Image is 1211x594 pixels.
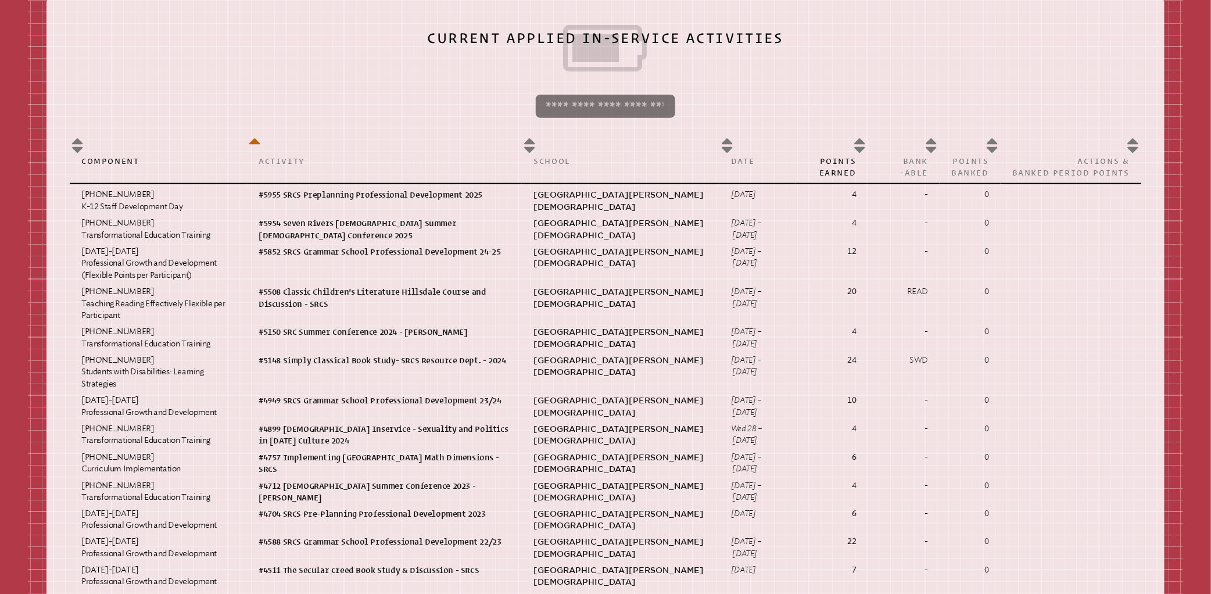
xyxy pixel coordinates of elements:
[81,355,235,390] p: [PHONE_NUMBER] Students with Disabilities: Learning Strategies
[951,155,989,178] p: Points Banked
[533,326,708,350] p: [GEOGRAPHIC_DATA][PERSON_NAME][DEMOGRAPHIC_DATA]
[81,286,235,321] p: [PHONE_NUMBER] Teaching Reading Effectively Flexible per Participant
[852,566,857,575] strong: 7
[259,286,510,310] p: #5508 Classic Children's Literature Hillsdale Course and Discussion - SRCS
[259,565,510,577] p: #4511 The Secular Creed Book Study & Discussion - SRCS
[880,217,929,229] p: -
[847,287,856,296] strong: 20
[852,218,857,228] strong: 4
[533,565,708,589] p: [GEOGRAPHIC_DATA][PERSON_NAME][DEMOGRAPHIC_DATA]
[81,565,235,589] p: [DATE]-[DATE] Professional Growth and Development
[533,189,708,213] p: [GEOGRAPHIC_DATA][PERSON_NAME][DEMOGRAPHIC_DATA]
[259,326,510,338] p: #5150 SRC Summer Conference 2024 - [PERSON_NAME]
[81,189,235,213] p: [PHONE_NUMBER] K-12 Staff Development Day
[951,189,989,201] p: 0
[951,217,989,229] p: 0
[951,286,989,298] p: 0
[70,23,1141,81] h2: Current Applied In-Service Activities
[852,481,857,491] strong: 4
[533,395,708,418] p: [GEOGRAPHIC_DATA][PERSON_NAME][DEMOGRAPHIC_DATA]
[81,326,235,350] p: [PHONE_NUMBER] Transformational Education Training
[259,155,510,167] p: Activity
[852,452,857,462] strong: 6
[731,452,784,475] p: [DATE] – [DATE]
[847,537,856,547] strong: 22
[81,395,235,418] p: [DATE]-[DATE] Professional Growth and Development
[81,480,235,504] p: [PHONE_NUMBER] Transformational Education Training
[533,452,708,475] p: [GEOGRAPHIC_DATA][PERSON_NAME][DEMOGRAPHIC_DATA]
[259,355,510,366] p: #5148 Simply Classical Book Study- SRCS Resource Dept. - 2024
[259,508,510,520] p: #4704 SRCS Pre-Planning Professional Development 2023
[880,355,929,366] p: SWD
[259,452,510,475] p: #4757 Implementing [GEOGRAPHIC_DATA] Math Dimensions - SRCS
[852,509,857,518] strong: 6
[847,395,856,405] strong: 10
[951,508,989,520] p: 0
[533,286,708,310] p: [GEOGRAPHIC_DATA][PERSON_NAME][DEMOGRAPHIC_DATA]
[731,355,784,378] p: [DATE] – [DATE]
[880,423,929,435] p: -
[731,565,784,577] p: [DATE]
[533,536,708,560] p: [GEOGRAPHIC_DATA][PERSON_NAME][DEMOGRAPHIC_DATA]
[731,480,784,504] p: [DATE] – [DATE]
[951,480,989,492] p: 0
[852,189,857,199] strong: 4
[81,423,235,447] p: [PHONE_NUMBER] Transformational Education Training
[951,355,989,366] p: 0
[807,155,857,178] p: Points Earned
[533,423,708,447] p: [GEOGRAPHIC_DATA][PERSON_NAME][DEMOGRAPHIC_DATA]
[533,217,708,241] p: [GEOGRAPHIC_DATA][PERSON_NAME][DEMOGRAPHIC_DATA]
[533,155,708,167] p: School
[259,395,510,406] p: #4949 SRCS Grammar School Professional Development 23/24
[533,480,708,504] p: [GEOGRAPHIC_DATA][PERSON_NAME][DEMOGRAPHIC_DATA]
[951,423,989,435] p: 0
[259,536,510,548] p: #4588 SRCS Grammar School Professional Development 22/23
[81,452,235,475] p: [PHONE_NUMBER] Curriculum Implementation
[880,326,929,338] p: -
[731,395,784,418] p: [DATE] – [DATE]
[847,355,856,365] strong: 24
[880,452,929,463] p: -
[731,286,784,310] p: [DATE] – [DATE]
[259,246,510,257] p: #5852 SRCS Grammar School Professional Development 24-25
[951,246,989,257] p: 0
[731,423,784,447] p: Wed 28 – [DATE]
[731,189,784,201] p: [DATE]
[81,246,235,281] p: [DATE]-[DATE] Professional Growth and Development (Flexible Points per Participant)
[731,155,784,167] p: Date
[259,189,510,201] p: #5955 SRCS Preplanning Professional Development 2025
[731,326,784,350] p: [DATE] – [DATE]
[951,565,989,577] p: 0
[259,423,510,447] p: #4899 [DEMOGRAPHIC_DATA] Inservice - Sexuality and Politics in [DATE] Culture 2024
[259,217,510,241] p: #5954 Seven Rivers [DEMOGRAPHIC_DATA] Summer [DEMOGRAPHIC_DATA] Conference 2025
[1012,155,1130,178] p: Actions & Banked Period Points
[880,286,929,298] p: Read
[533,355,708,378] p: [GEOGRAPHIC_DATA][PERSON_NAME][DEMOGRAPHIC_DATA]
[81,217,235,241] p: [PHONE_NUMBER] Transformational Education Training
[880,395,929,406] p: -
[852,327,857,337] strong: 4
[880,480,929,492] p: -
[81,155,235,167] p: Component
[731,217,784,241] p: [DATE] – [DATE]
[852,424,857,434] strong: 4
[951,452,989,463] p: 0
[880,246,929,257] p: -
[880,189,929,201] p: -
[259,480,510,504] p: #4712 [DEMOGRAPHIC_DATA] Summer Conference 2023 - [PERSON_NAME]
[81,508,235,532] p: [DATE]-[DATE] Professional Growth and Development
[731,536,784,560] p: [DATE] – [DATE]
[731,246,784,270] p: [DATE] – [DATE]
[951,395,989,406] p: 0
[951,326,989,338] p: 0
[533,246,708,270] p: [GEOGRAPHIC_DATA][PERSON_NAME][DEMOGRAPHIC_DATA]
[847,246,856,256] strong: 12
[880,536,929,548] p: -
[951,536,989,548] p: 0
[880,508,929,520] p: -
[880,155,929,178] p: Bank -able
[533,508,708,532] p: [GEOGRAPHIC_DATA][PERSON_NAME][DEMOGRAPHIC_DATA]
[880,565,929,577] p: -
[731,508,784,520] p: [DATE]
[81,536,235,560] p: [DATE]-[DATE] Professional Growth and Development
